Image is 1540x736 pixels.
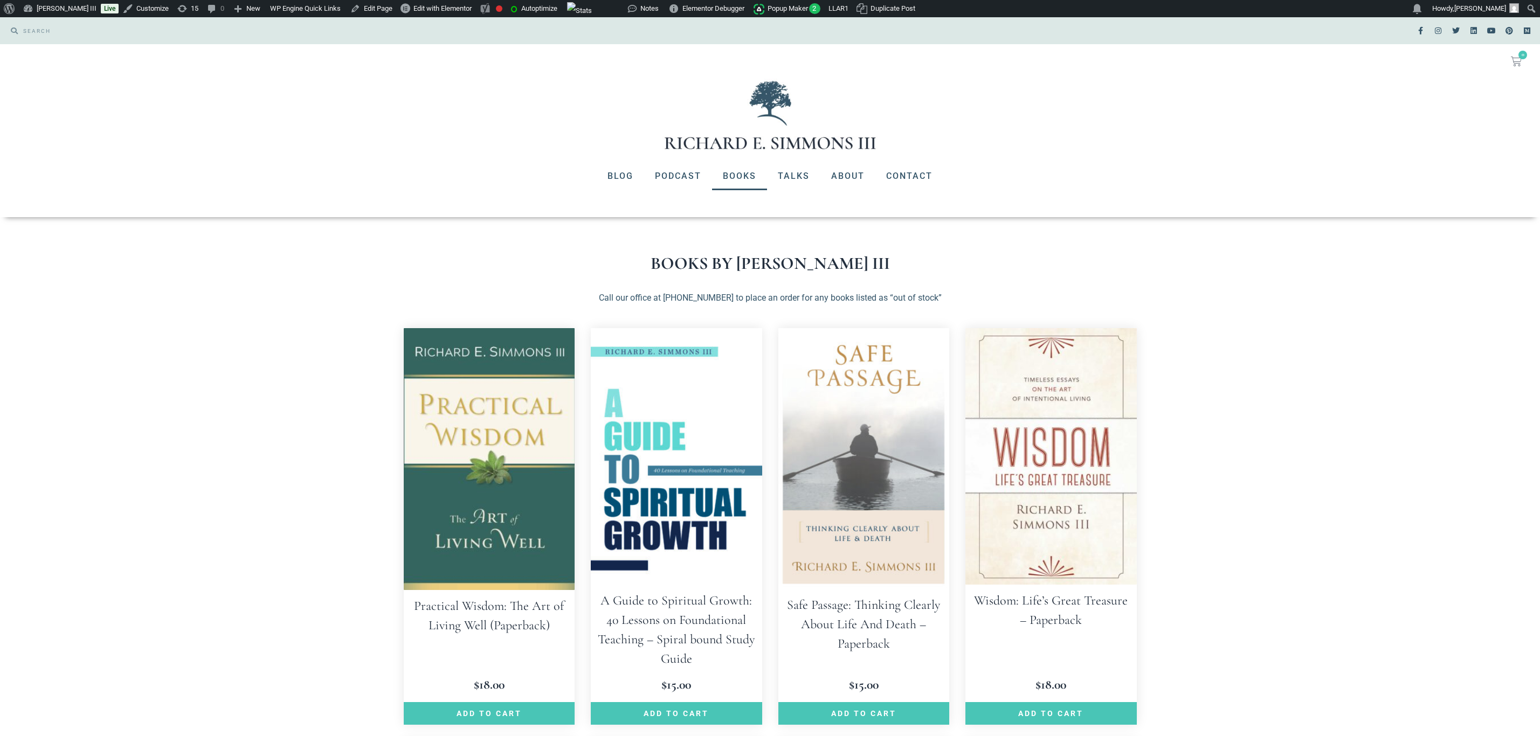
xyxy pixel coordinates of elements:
a: Add to cart: “A Guide to Spiritual Growth: 40 Lessons on Foundational Teaching - Spiral bound Stu... [591,702,762,725]
a: Blog [597,162,644,190]
a: Talks [767,162,820,190]
h2: Practical Wisdom: The Art of Living Well (Paperback) [404,590,575,642]
bdi: 18.00 [474,677,505,692]
bdi: 18.00 [1035,677,1066,692]
a: Wisdom: Life’s Great Treasure – Paperback $18.00 [965,328,1137,695]
bdi: 15.00 [661,677,691,692]
a: Live [101,4,119,13]
span: Edit with Elementor [413,4,472,12]
span: 2 [809,3,820,14]
img: Views over 48 hours. Click for more Jetpack Stats. [567,2,592,19]
span: $ [474,677,479,692]
img: Wisdom: Life's Great Treasure - Paperback [965,328,1137,585]
img: A Guide to Spiritual Growth: 40 Lessons on Foundational Teaching - Spiral bound Study Guide [591,328,762,585]
span: $ [661,677,667,692]
span: $ [1035,677,1041,692]
h2: A Guide to Spiritual Growth: 40 Lessons on Foundational Teaching – Spiral bound Study Guide [591,585,762,675]
a: A Guide to Spiritual Growth: 40 Lessons on Foundational Teaching – Spiral bound Study Guide $15.00 [591,328,762,695]
img: Safe Passage: Thinking Clearly About Life And Death - Paperback [778,328,950,589]
a: Books [712,162,767,190]
h2: Wisdom: Life’s Great Treasure – Paperback [965,585,1137,636]
a: Safe Passage: Thinking Clearly About Life And Death – Paperback $15.00 [778,328,950,695]
a: About [820,162,875,190]
a: Contact [875,162,943,190]
span: 1 [845,4,848,12]
a: 0 [1498,50,1535,73]
input: SEARCH [18,23,765,39]
a: Practical Wisdom: The Art of Living Well (Paperback) $18.00 [404,328,575,695]
p: Call our office at [PHONE_NUMBER] to place an order for any books listed as “out of stock” [404,291,1137,304]
img: Practical Wisdom: The Art of Living Well (Paperback) [404,328,575,590]
span: [PERSON_NAME] [1454,4,1506,12]
span: $ [849,677,854,692]
a: Add to cart: “Practical Wisdom: The Art of Living Well (Paperback)” [404,702,575,725]
bdi: 15.00 [849,677,879,692]
a: Podcast [644,162,712,190]
div: Focus keyphrase not set [496,5,502,12]
span: 0 [1518,51,1527,59]
a: Add to cart: “Safe Passage: Thinking Clearly About Life And Death - Paperback” [778,702,950,725]
h2: Safe Passage: Thinking Clearly About Life And Death – Paperback [778,589,950,660]
a: Add to cart: “Wisdom: Life's Great Treasure - Paperback” [965,702,1137,725]
h1: Books by [PERSON_NAME] III [404,255,1137,272]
